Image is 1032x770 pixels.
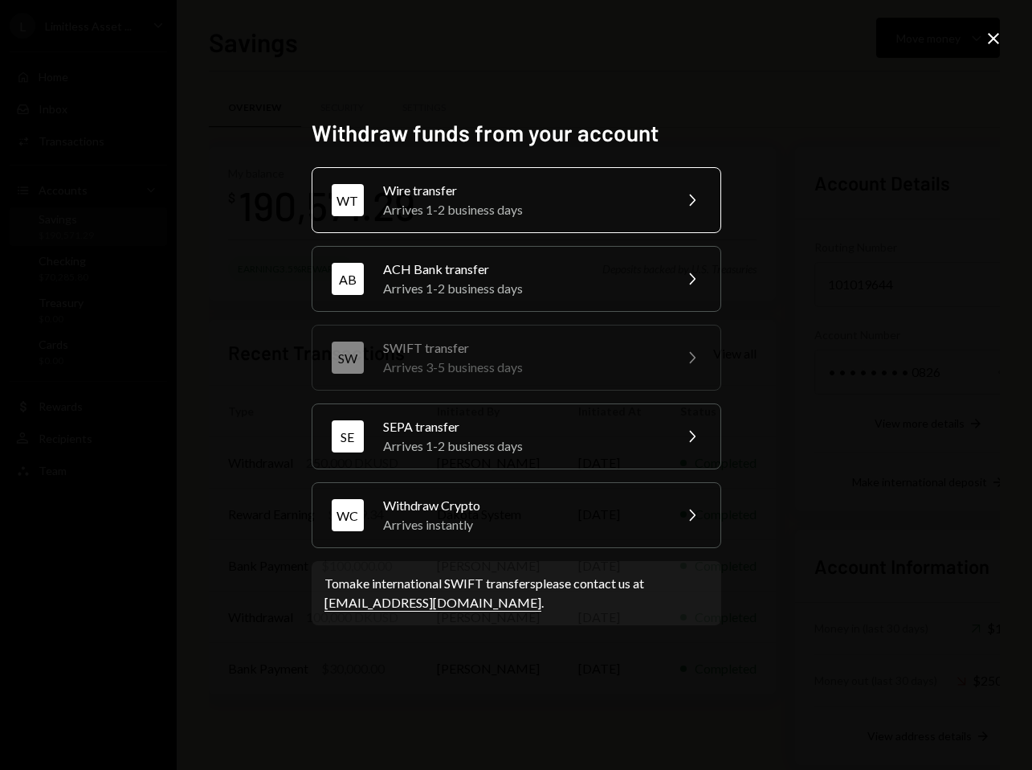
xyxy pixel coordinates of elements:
div: Arrives 1-2 business days [383,436,663,456]
div: Withdraw Crypto [383,496,663,515]
div: WC [332,499,364,531]
button: WTWire transferArrives 1-2 business days [312,167,721,233]
div: Arrives 3-5 business days [383,358,663,377]
div: SEPA transfer [383,417,663,436]
div: SW [332,342,364,374]
div: SWIFT transfer [383,338,663,358]
div: AB [332,263,364,295]
div: Arrives instantly [383,515,663,534]
button: ABACH Bank transferArrives 1-2 business days [312,246,721,312]
button: SESEPA transferArrives 1-2 business days [312,403,721,469]
div: Arrives 1-2 business days [383,200,663,219]
h2: Withdraw funds from your account [312,117,721,149]
a: [EMAIL_ADDRESS][DOMAIN_NAME] [324,595,541,612]
div: Wire transfer [383,181,663,200]
button: WCWithdraw CryptoArrives instantly [312,482,721,548]
div: SE [332,420,364,453]
button: SWSWIFT transferArrives 3-5 business days [312,325,721,391]
div: Arrives 1-2 business days [383,279,663,298]
div: ACH Bank transfer [383,260,663,279]
div: WT [332,184,364,216]
div: To make international SWIFT transfers please contact us at . [324,574,708,612]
